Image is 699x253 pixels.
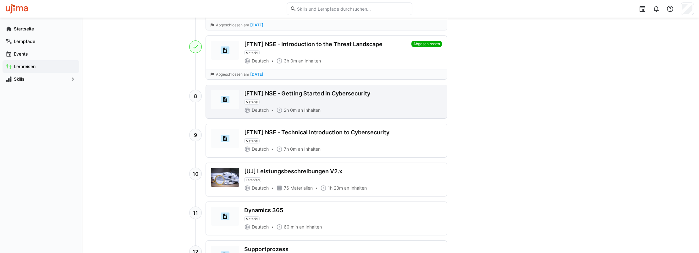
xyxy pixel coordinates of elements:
[411,41,442,47] span: Abgeschlossen
[284,146,321,152] span: 7h 0m an Inhalten
[284,58,321,64] span: 3h 0m an Inhalten
[189,90,202,102] div: 8
[252,185,269,191] span: Deutsch
[246,51,258,55] span: Material
[246,178,260,182] span: Lernpfad
[246,100,258,104] span: Material
[252,107,269,113] span: Deutsch
[244,41,383,48] div: [FTNT] NSE - Introduction to the Threat Landscape
[252,58,269,64] span: Deutsch
[284,107,321,113] span: 2h 0m an Inhalten
[189,207,202,219] div: 11
[244,168,342,175] div: [UJ] Leistungsbeschreibungen V2.x
[250,23,263,27] span: [DATE]
[244,90,370,97] div: [FTNT] NSE - Getting Started in Cybersecurity
[252,146,269,152] span: Deutsch
[246,139,258,143] span: Material
[328,185,367,191] span: 1h 23m an Inhalten
[244,207,283,214] div: Dynamics 365
[244,129,389,136] div: [FTNT] NSE - Technical Introduction to Cybersecurity
[252,224,269,230] span: Deutsch
[216,23,249,28] span: Abgeschlossen am
[189,168,202,180] div: 10
[211,168,239,187] img: [UJ] Leistungsbeschreibungen V2.x
[244,246,289,253] div: Supportprozess
[296,6,409,12] input: Skills und Lernpfade durchsuchen…
[284,185,313,191] span: 76 Materialien
[250,72,263,77] span: [DATE]
[189,129,202,141] div: 9
[246,217,258,221] span: Material
[216,72,249,77] span: Abgeschlossen am
[284,224,322,230] span: 60 min an Inhalten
